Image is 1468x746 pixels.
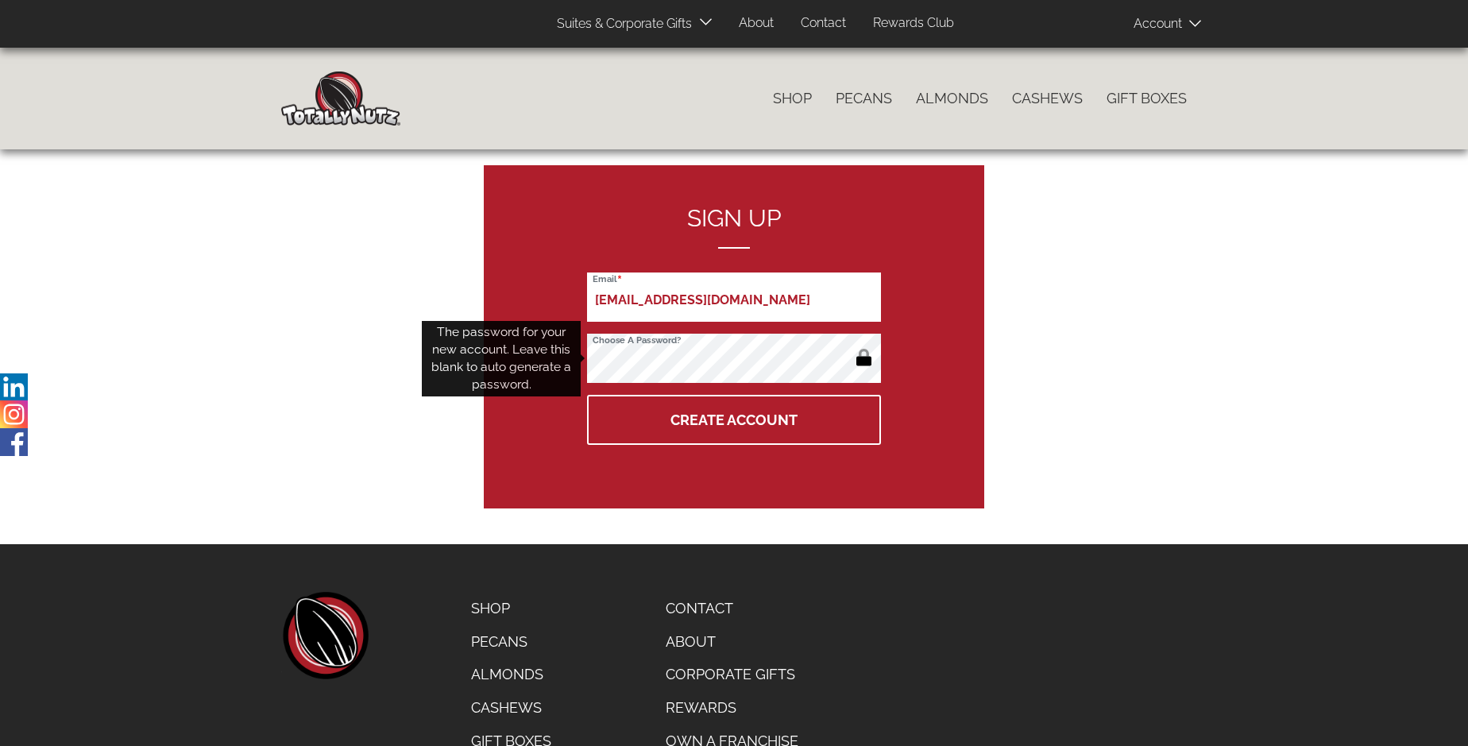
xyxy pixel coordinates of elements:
h2: Sign up [587,205,881,249]
a: Contact [789,8,858,39]
a: About [654,625,810,659]
a: Almonds [904,82,1000,115]
a: Almonds [459,658,563,691]
a: Contact [654,592,810,625]
a: Cashews [1000,82,1095,115]
a: Pecans [459,625,563,659]
a: Shop [459,592,563,625]
a: home [281,592,369,679]
button: Create Account [587,395,881,445]
a: Rewards [654,691,810,725]
a: Suites & Corporate Gifts [545,9,697,40]
img: Home [281,72,400,126]
input: Email [587,273,881,322]
a: Corporate Gifts [654,658,810,691]
a: Pecans [824,82,904,115]
a: Cashews [459,691,563,725]
a: About [727,8,786,39]
a: Shop [761,82,824,115]
div: The password for your new account. Leave this blank to auto generate a password. [422,321,581,396]
a: Gift Boxes [1095,82,1199,115]
a: Rewards Club [861,8,966,39]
